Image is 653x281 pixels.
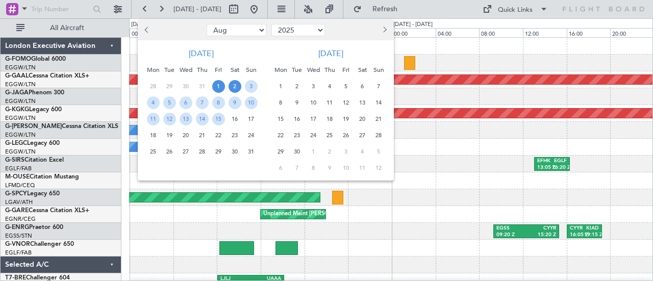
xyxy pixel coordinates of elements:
[161,143,178,160] div: 26-8-2025
[340,80,353,93] span: 5
[161,94,178,111] div: 5-8-2025
[243,127,259,143] div: 24-8-2025
[370,111,387,127] div: 21-9-2025
[229,129,241,142] span: 23
[305,160,321,176] div: 8-10-2025
[323,80,336,93] span: 4
[370,143,387,160] div: 5-10-2025
[338,160,354,176] div: 10-10-2025
[163,113,176,125] span: 12
[243,111,259,127] div: 17-8-2025
[194,78,210,94] div: 31-7-2025
[178,127,194,143] div: 20-8-2025
[178,143,194,160] div: 27-8-2025
[142,22,153,38] button: Previous month
[274,162,287,174] span: 6
[161,62,178,78] div: Tue
[227,94,243,111] div: 9-8-2025
[245,129,258,142] span: 24
[307,80,320,93] span: 3
[212,145,225,158] span: 29
[372,162,385,174] span: 12
[229,113,241,125] span: 16
[194,62,210,78] div: Thu
[212,80,225,93] span: 1
[307,145,320,158] span: 1
[245,80,258,93] span: 3
[289,160,305,176] div: 7-10-2025
[272,78,289,94] div: 1-9-2025
[370,127,387,143] div: 28-9-2025
[291,162,304,174] span: 7
[307,113,320,125] span: 17
[274,145,287,158] span: 29
[163,129,176,142] span: 19
[163,80,176,93] span: 29
[243,78,259,94] div: 3-8-2025
[338,111,354,127] div: 19-9-2025
[212,96,225,109] span: 8
[243,143,259,160] div: 31-8-2025
[372,96,385,109] span: 14
[196,145,209,158] span: 28
[307,162,320,174] span: 8
[356,96,369,109] span: 13
[271,24,325,36] select: Select year
[321,143,338,160] div: 2-10-2025
[289,62,305,78] div: Tue
[178,62,194,78] div: Wed
[210,143,227,160] div: 29-8-2025
[243,94,259,111] div: 10-8-2025
[338,94,354,111] div: 12-9-2025
[321,127,338,143] div: 25-9-2025
[356,113,369,125] span: 20
[243,62,259,78] div: Sun
[147,80,160,93] span: 28
[180,113,192,125] span: 13
[370,94,387,111] div: 14-9-2025
[354,78,370,94] div: 6-9-2025
[272,127,289,143] div: 22-9-2025
[323,162,336,174] span: 9
[272,160,289,176] div: 6-10-2025
[245,96,258,109] span: 10
[323,96,336,109] span: 11
[291,129,304,142] span: 23
[163,96,176,109] span: 5
[289,94,305,111] div: 9-9-2025
[321,94,338,111] div: 11-9-2025
[340,96,353,109] span: 12
[372,113,385,125] span: 21
[370,78,387,94] div: 7-9-2025
[305,111,321,127] div: 17-9-2025
[210,94,227,111] div: 8-8-2025
[194,111,210,127] div: 14-8-2025
[180,80,192,93] span: 30
[321,62,338,78] div: Thu
[212,113,225,125] span: 15
[178,94,194,111] div: 6-8-2025
[147,129,160,142] span: 18
[305,94,321,111] div: 10-9-2025
[161,111,178,127] div: 12-8-2025
[161,78,178,94] div: 29-7-2025
[338,78,354,94] div: 5-9-2025
[289,143,305,160] div: 30-9-2025
[305,127,321,143] div: 24-9-2025
[356,80,369,93] span: 6
[274,96,287,109] span: 8
[194,143,210,160] div: 28-8-2025
[194,127,210,143] div: 21-8-2025
[289,111,305,127] div: 16-9-2025
[340,145,353,158] span: 3
[227,62,243,78] div: Sat
[340,129,353,142] span: 26
[289,127,305,143] div: 23-9-2025
[370,62,387,78] div: Sun
[227,127,243,143] div: 23-8-2025
[291,96,304,109] span: 9
[274,113,287,125] span: 15
[227,111,243,127] div: 16-8-2025
[340,162,353,174] span: 10
[180,96,192,109] span: 6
